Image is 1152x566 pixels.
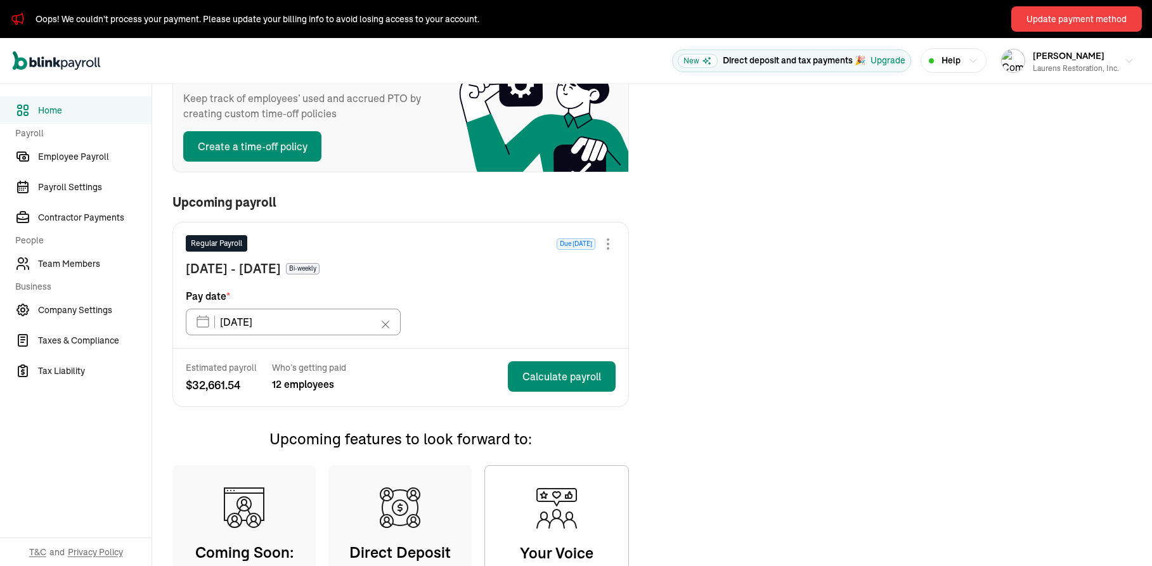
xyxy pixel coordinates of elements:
[1033,63,1119,74] div: Laurens Restoration, Inc.
[269,429,532,448] span: Upcoming features to look forward to:
[272,376,346,392] span: 12 employees
[678,54,718,68] span: New
[15,234,144,247] span: People
[191,238,242,249] span: Regular Payroll
[942,54,961,67] span: Help
[186,361,257,374] span: Estimated payroll
[172,195,276,209] span: Upcoming payroll
[38,104,152,117] span: Home
[186,376,257,394] span: $ 32,661.54
[186,259,281,278] span: [DATE] - [DATE]
[186,309,401,335] input: XX/XX/XX
[723,54,865,67] p: Direct deposit and tax payments 🎉
[286,263,320,274] span: Bi-weekly
[38,304,152,317] span: Company Settings
[870,54,905,67] button: Upgrade
[38,211,152,224] span: Contractor Payments
[272,361,346,374] span: Who’s getting paid
[38,334,152,347] span: Taxes & Compliance
[15,280,144,293] span: Business
[557,238,595,250] span: Due [DATE]
[36,13,479,26] div: Oops! We couldn't process your payment. Please update your billing info to avoid losing access to...
[1002,49,1025,72] img: Company logo
[38,181,152,194] span: Payroll Settings
[15,127,144,140] span: Payroll
[508,361,616,392] button: Calculate payroll
[921,48,987,73] button: Help
[1011,6,1142,32] button: Update payment method
[68,546,123,558] span: Privacy Policy
[183,91,437,121] span: Keep track of employees’ used and accrued PTO by creating custom time-off policies
[1033,50,1104,61] span: [PERSON_NAME]
[183,131,321,162] button: Create a time-off policy
[186,288,230,304] span: Pay date
[13,42,100,79] nav: Global
[996,45,1139,77] button: Company logo[PERSON_NAME]Laurens Restoration, Inc.
[1089,505,1152,566] iframe: Chat Widget
[1026,13,1127,26] div: Update payment method
[29,546,46,558] span: T&C
[38,364,152,378] span: Tax Liability
[38,257,152,271] span: Team Members
[38,150,152,164] span: Employee Payroll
